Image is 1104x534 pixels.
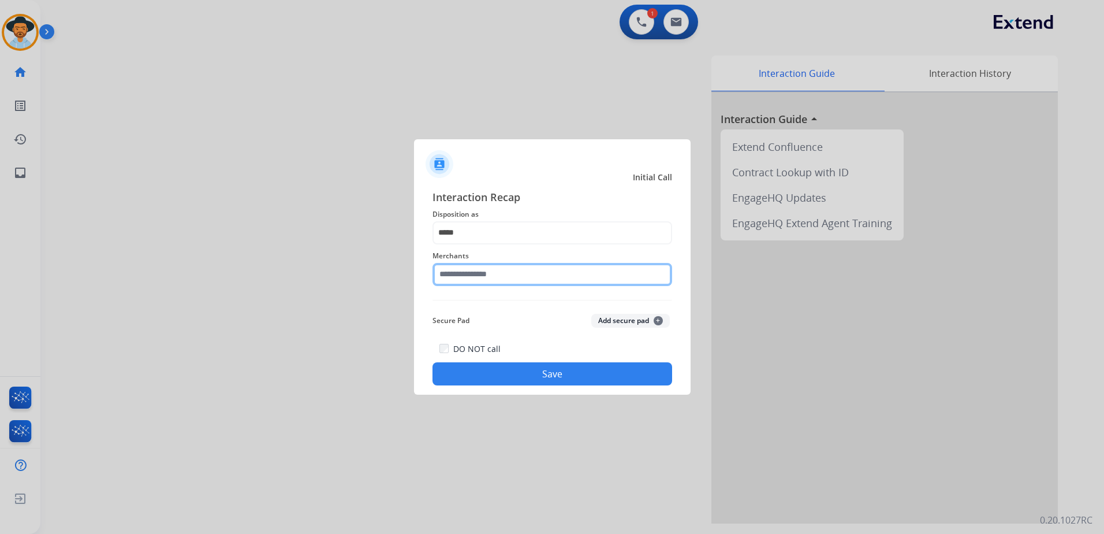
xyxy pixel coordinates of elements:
span: Merchants [432,249,672,263]
span: Interaction Recap [432,189,672,207]
p: 0.20.1027RC [1040,513,1092,527]
button: Add secure pad+ [591,314,670,328]
span: Disposition as [432,207,672,221]
button: Save [432,362,672,385]
img: contactIcon [426,150,453,178]
span: Secure Pad [432,314,469,328]
label: DO NOT call [453,343,501,355]
span: Initial Call [633,172,672,183]
span: + [654,316,663,325]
